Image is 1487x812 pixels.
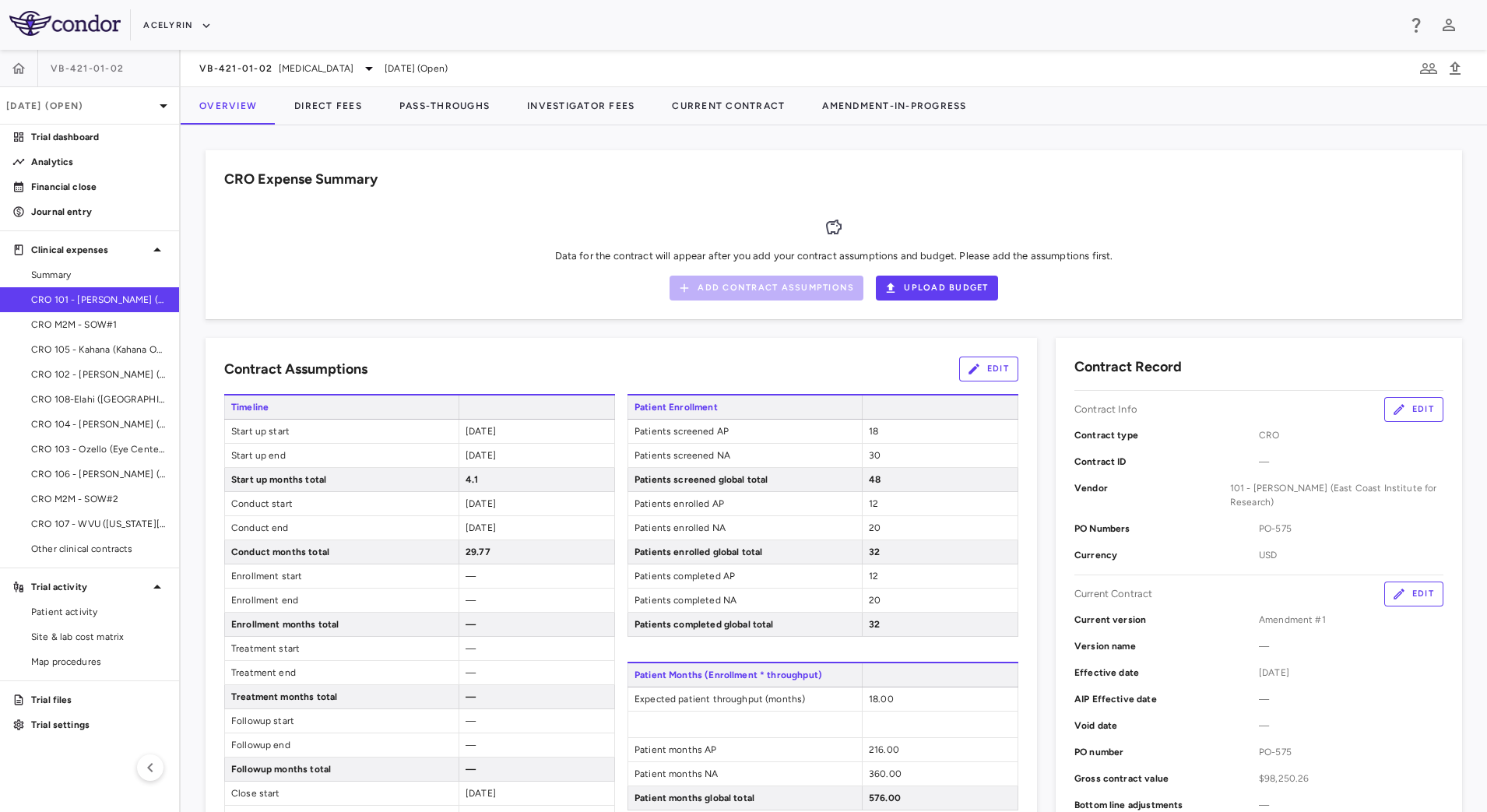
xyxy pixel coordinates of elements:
span: [DATE] [1259,666,1443,680]
span: 18.00 [869,694,894,705]
span: — [1259,719,1443,733]
button: Edit [1384,582,1443,606]
span: CRO 108-Elahi ([GEOGRAPHIC_DATA] Aesthetic Surgery [31,392,167,406]
span: Patient months AP [628,738,862,761]
p: Currency [1074,548,1259,562]
img: logo-full-SnFGN8VE.png [9,11,121,36]
span: 32 [869,547,880,557]
span: — [466,643,476,654]
span: Start up start [225,420,459,443]
p: Gross contract value [1074,772,1259,786]
span: 20 [869,595,881,606]
span: CRO M2M - SOW#1 [31,318,167,332]
span: Site & lab cost matrix [31,630,167,644]
span: Patients screened AP [628,420,862,443]
button: Edit [1384,397,1443,422]
p: Contract type [1074,428,1259,442]
span: $98,250.26 [1259,772,1443,786]
button: Current Contract [653,87,803,125]
span: Patients screened NA [628,444,862,467]
span: Patient Months (Enrollment * throughput) [627,663,862,687]
span: Start up end [225,444,459,467]
span: Patients completed NA [628,589,862,612]
span: — [466,667,476,678]
p: Version name [1074,639,1259,653]
span: — [466,595,476,606]
span: Followup end [225,733,459,757]
span: Conduct months total [225,540,459,564]
p: Journal entry [31,205,167,219]
span: CRO [1259,428,1443,442]
span: CRO 102 - [PERSON_NAME] (Raymour Investments) [31,367,167,381]
span: 576.00 [869,793,901,803]
span: 48 [869,474,881,485]
p: Current version [1074,613,1259,627]
span: 216.00 [869,744,899,755]
span: Treatment start [225,637,459,660]
span: 4.1 [466,474,478,485]
button: Overview [181,87,276,125]
span: CRO 101 - [PERSON_NAME] (East Coast Institute for Research) [31,293,167,307]
span: CRO M2M - SOW#2 [31,492,167,506]
p: [DATE] (Open) [6,99,154,113]
p: Trial activity [31,580,148,594]
span: CRO 104 - [PERSON_NAME] ([PERSON_NAME] Eye Group) [31,417,167,431]
h6: Contract Assumptions [224,359,367,380]
span: Patient months global total [628,786,862,810]
h6: CRO Expense Summary [224,169,378,190]
p: Contract Info [1074,402,1137,417]
p: Trial settings [31,718,167,732]
span: 101 - [PERSON_NAME] (East Coast Institute for Research) [1230,481,1443,509]
span: Close start [225,782,459,805]
span: Map procedures [31,655,167,669]
p: PO number [1074,745,1259,759]
span: — [466,740,476,750]
span: Start up months total [225,468,459,491]
h6: Contract Record [1074,357,1182,378]
span: [DATE] [466,426,496,437]
span: VB-421-01-02 [199,62,272,75]
span: Conduct start [225,492,459,515]
button: Pass-Throughs [381,87,508,125]
span: CRO 106 - [PERSON_NAME] ([GEOGRAPHIC_DATA]) [31,467,167,481]
span: — [1259,798,1443,812]
p: Trial dashboard [31,130,167,144]
span: — [1259,692,1443,706]
p: Current Contract [1074,587,1152,601]
p: Financial close [31,180,167,194]
button: Amendment-In-Progress [803,87,985,125]
span: CRO 105 - Kahana (Kahana Oculoplastic Surgery) [31,343,167,357]
button: Upload Budget [876,276,997,301]
span: Patients enrolled NA [628,516,862,540]
span: Amendment #1 [1259,613,1443,627]
p: Clinical expenses [31,243,148,257]
span: Enrollment end [225,589,459,612]
span: VB-421-01-02 [51,62,124,75]
span: — [466,715,476,726]
span: Patients enrolled AP [628,492,862,515]
span: PO-575 [1259,745,1443,759]
span: 20 [869,522,881,533]
span: 12 [869,498,878,509]
span: Other clinical contracts [31,542,167,556]
p: Bottom line adjustments [1074,798,1259,812]
span: — [466,691,476,702]
span: Patients enrolled global total [628,540,862,564]
span: — [466,571,476,582]
span: Treatment end [225,661,459,684]
p: PO Numbers [1074,522,1259,536]
span: Timeline [224,395,459,419]
span: — [466,619,476,630]
span: CRO 107 - WVU ([US_STATE][GEOGRAPHIC_DATA]) [31,517,167,531]
span: Patient months NA [628,762,862,786]
p: Contract ID [1074,455,1259,469]
span: USD [1259,548,1443,562]
span: 18 [869,426,878,437]
span: Expected patient throughput (months) [628,687,862,711]
p: Effective date [1074,666,1259,680]
p: Vendor [1074,481,1230,509]
span: Enrollment months total [225,613,459,636]
p: Trial files [31,693,167,707]
span: — [466,764,476,775]
span: Followup months total [225,758,459,781]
